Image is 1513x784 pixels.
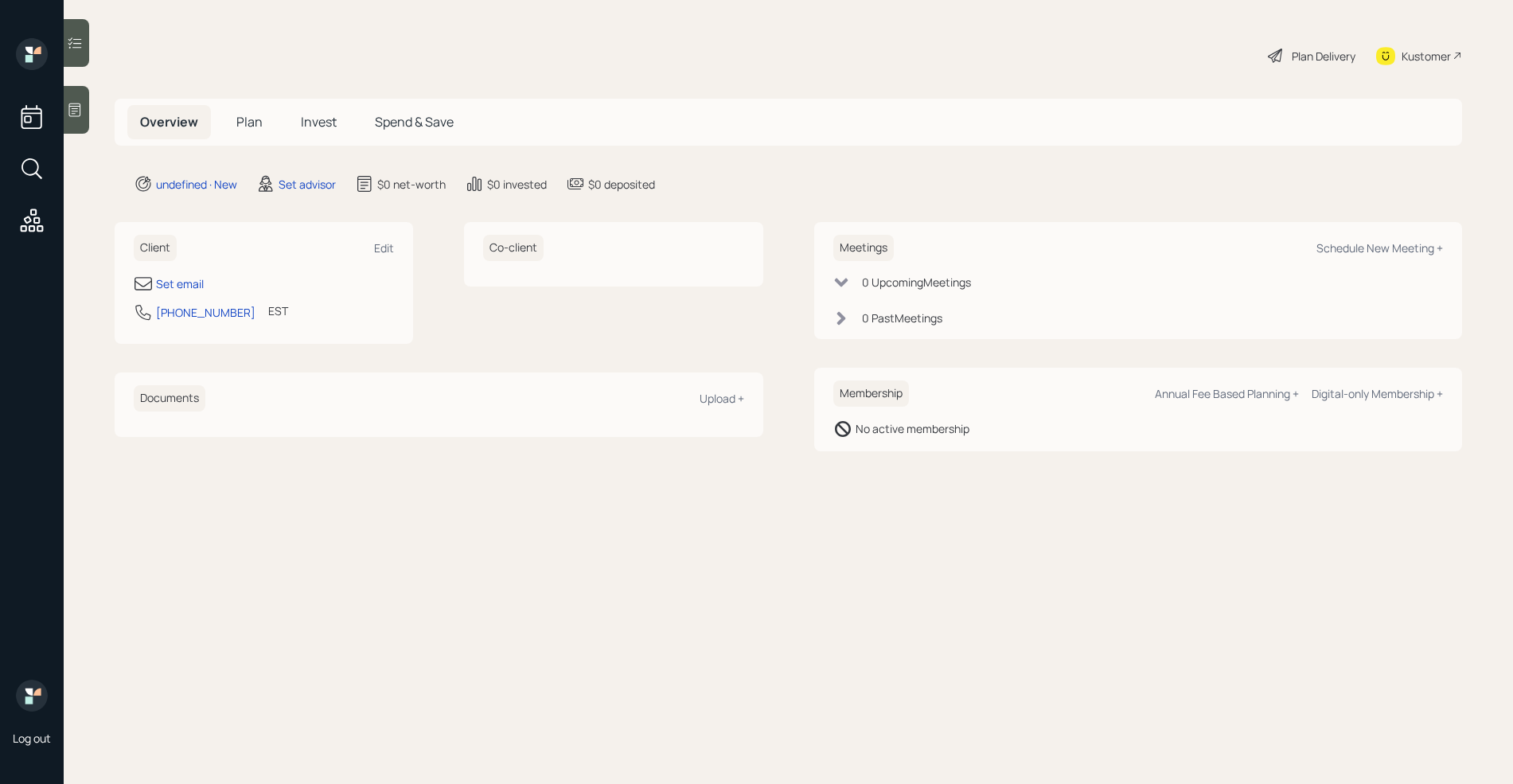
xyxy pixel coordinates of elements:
div: Set advisor [279,176,336,193]
span: Invest [301,113,337,131]
h6: Meetings [833,235,894,261]
span: Plan [236,113,263,131]
h6: Membership [833,380,909,407]
div: $0 net-worth [377,176,446,193]
div: No active membership [856,420,969,437]
div: EST [268,302,288,319]
div: undefined · New [156,176,237,193]
div: $0 deposited [588,176,655,193]
h6: Co-client [483,235,544,261]
div: Log out [13,731,51,746]
div: 0 Upcoming Meeting s [862,274,971,291]
span: Spend & Save [375,113,454,131]
div: Kustomer [1402,48,1451,64]
div: [PHONE_NUMBER] [156,304,255,321]
div: Digital-only Membership + [1312,386,1443,401]
h6: Documents [134,385,205,412]
span: Overview [140,113,198,131]
div: Edit [374,240,394,255]
img: retirable_logo.png [16,680,48,712]
div: Plan Delivery [1292,48,1355,64]
h6: Client [134,235,177,261]
div: 0 Past Meeting s [862,310,942,326]
div: Schedule New Meeting + [1316,240,1443,255]
div: Upload + [700,391,744,406]
div: Set email [156,275,204,292]
div: Annual Fee Based Planning + [1155,386,1299,401]
div: $0 invested [487,176,547,193]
